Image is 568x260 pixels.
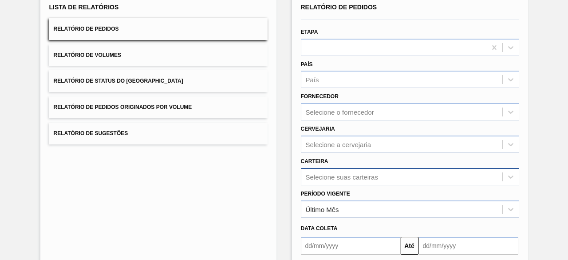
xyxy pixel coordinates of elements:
label: País [301,61,313,68]
div: Selecione suas carteiras [306,173,378,180]
div: Último Mês [306,205,339,213]
div: Selecione o fornecedor [306,108,374,116]
button: Relatório de Pedidos Originados por Volume [49,96,268,118]
label: Etapa [301,29,318,35]
span: Relatório de Sugestões [54,130,128,136]
span: Relatório de Pedidos [301,4,377,11]
span: Relatório de Volumes [54,52,121,58]
span: Lista de Relatórios [49,4,119,11]
span: Data coleta [301,225,338,232]
div: Selecione a cervejaria [306,140,371,148]
span: Relatório de Status do [GEOGRAPHIC_DATA] [54,78,183,84]
span: Relatório de Pedidos [54,26,119,32]
input: dd/mm/yyyy [301,237,401,255]
label: Carteira [301,158,328,164]
div: País [306,76,319,84]
label: Fornecedor [301,93,339,100]
button: Relatório de Status do [GEOGRAPHIC_DATA] [49,70,268,92]
button: Relatório de Volumes [49,44,268,66]
button: Até [401,237,418,255]
button: Relatório de Pedidos [49,18,268,40]
button: Relatório de Sugestões [49,123,268,144]
label: Período Vigente [301,191,350,197]
span: Relatório de Pedidos Originados por Volume [54,104,192,110]
input: dd/mm/yyyy [418,237,518,255]
label: Cervejaria [301,126,335,132]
